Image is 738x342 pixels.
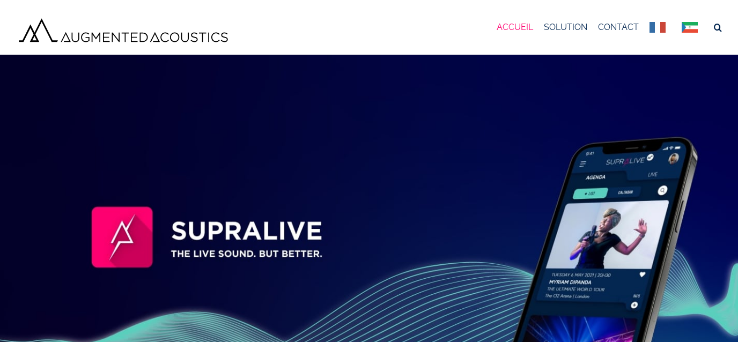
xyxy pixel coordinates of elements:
img: Augmented Acoustics Logo [16,16,231,44]
a: Recherche [714,8,722,47]
nav: Menu principal [497,8,722,47]
a: Français [650,8,671,47]
a: CONTACT [598,8,639,47]
span: SOLUTION [544,23,587,32]
a: ACCUEIL [497,8,533,47]
a: e [682,8,703,47]
a: SOLUTION [544,8,587,47]
span: ACCUEIL [497,23,533,32]
span: CONTACT [598,23,639,32]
